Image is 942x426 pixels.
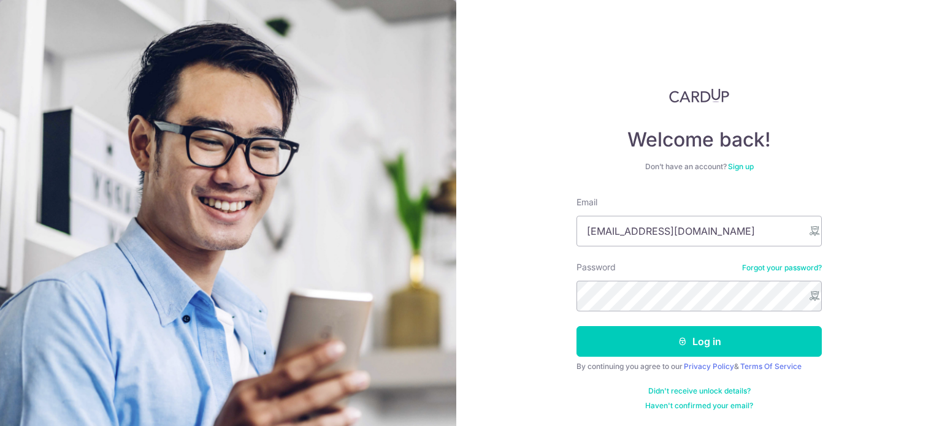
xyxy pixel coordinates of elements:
a: Sign up [728,162,754,171]
div: By continuing you agree to our & [576,362,822,371]
label: Email [576,196,597,208]
input: Enter your Email [576,216,822,246]
a: Forgot your password? [742,263,822,273]
a: Haven't confirmed your email? [645,401,753,411]
img: CardUp Logo [669,88,729,103]
h4: Welcome back! [576,127,822,152]
div: Don’t have an account? [576,162,822,172]
button: Log in [576,326,822,357]
a: Didn't receive unlock details? [648,386,751,396]
a: Privacy Policy [684,362,734,371]
a: Terms Of Service [740,362,802,371]
label: Password [576,261,616,273]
